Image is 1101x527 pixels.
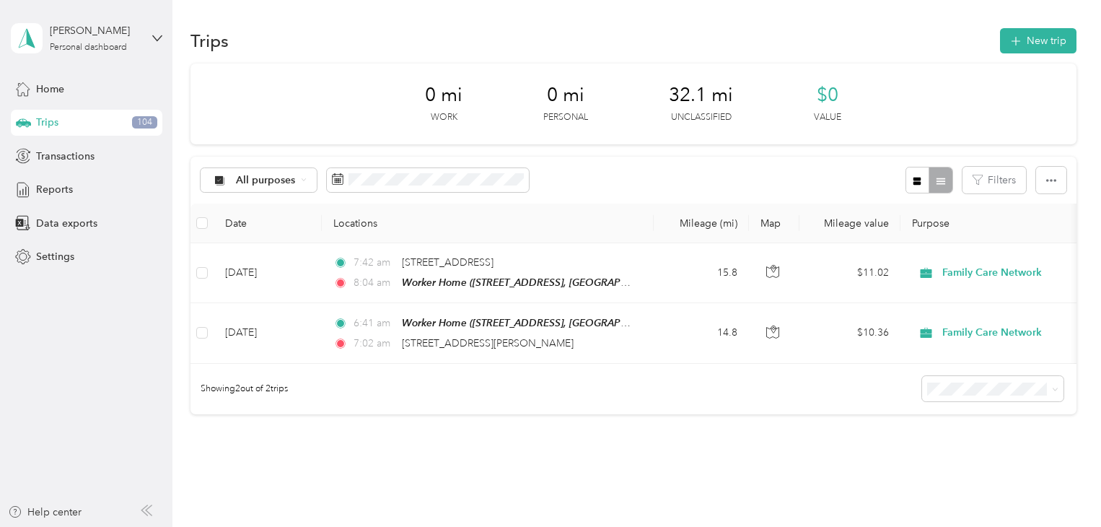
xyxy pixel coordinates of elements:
[236,175,296,186] span: All purposes
[354,336,395,352] span: 7:02 am
[817,84,838,107] span: $0
[354,315,395,331] span: 6:41 am
[402,337,574,349] span: [STREET_ADDRESS][PERSON_NAME]
[543,111,588,124] p: Personal
[1000,28,1076,53] button: New trip
[214,303,322,363] td: [DATE]
[214,204,322,243] th: Date
[1020,446,1101,527] iframe: Everlance-gr Chat Button Frame
[36,182,73,197] span: Reports
[50,43,127,52] div: Personal dashboard
[962,167,1026,193] button: Filters
[190,383,288,396] span: Showing 2 out of 2 trips
[402,256,494,269] span: [STREET_ADDRESS]
[749,204,799,243] th: Map
[654,303,749,363] td: 14.8
[354,255,395,271] span: 7:42 am
[214,243,322,303] td: [DATE]
[654,204,749,243] th: Mileage (mi)
[669,84,733,107] span: 32.1 mi
[799,303,900,363] td: $10.36
[671,111,732,124] p: Unclassified
[547,84,584,107] span: 0 mi
[322,204,654,243] th: Locations
[402,317,811,329] span: Worker Home ([STREET_ADDRESS], [GEOGRAPHIC_DATA][PERSON_NAME], [US_STATE])
[814,111,841,124] p: Value
[799,243,900,303] td: $11.02
[654,243,749,303] td: 15.8
[799,204,900,243] th: Mileage value
[36,249,74,264] span: Settings
[402,276,811,289] span: Worker Home ([STREET_ADDRESS], [GEOGRAPHIC_DATA][PERSON_NAME], [US_STATE])
[36,216,97,231] span: Data exports
[132,116,157,129] span: 104
[190,33,229,48] h1: Trips
[50,23,140,38] div: [PERSON_NAME]
[36,82,64,97] span: Home
[8,505,82,520] button: Help center
[942,265,1074,281] span: Family Care Network
[354,275,395,291] span: 8:04 am
[36,115,58,130] span: Trips
[425,84,462,107] span: 0 mi
[431,111,457,124] p: Work
[942,325,1074,341] span: Family Care Network
[36,149,95,164] span: Transactions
